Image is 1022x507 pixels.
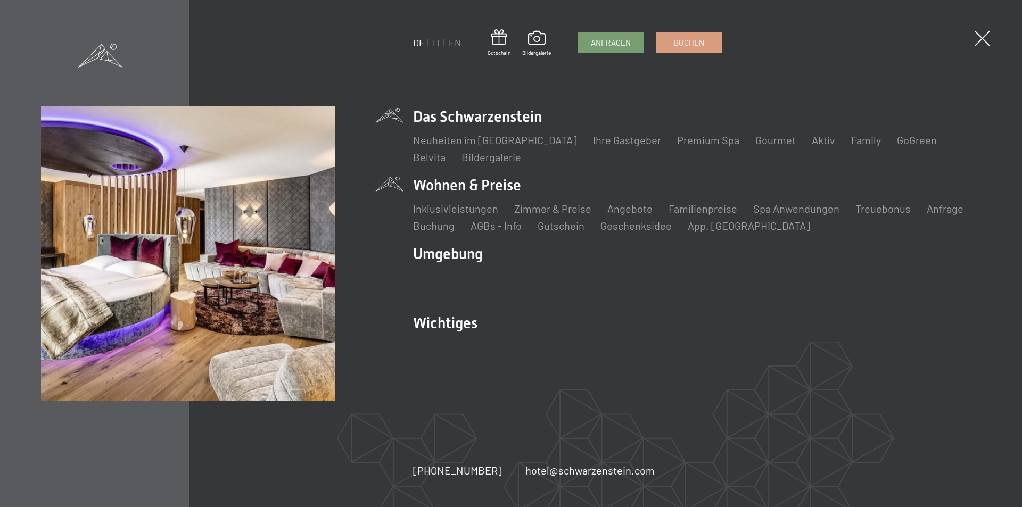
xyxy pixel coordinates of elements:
a: Ihre Gastgeber [593,134,661,146]
a: Geschenksidee [600,219,672,232]
a: Gutschein [538,219,584,232]
a: Bildergalerie [522,31,551,56]
a: GoGreen [897,134,937,146]
a: Belvita [413,151,446,163]
a: EN [449,37,461,48]
a: Family [851,134,881,146]
a: Premium Spa [677,134,739,146]
span: Anfragen [591,37,631,48]
a: Angebote [607,202,653,215]
a: AGBs - Info [471,219,522,232]
span: Gutschein [488,49,510,56]
a: Gourmet [755,134,796,146]
a: App. [GEOGRAPHIC_DATA] [688,219,810,232]
span: Buchen [674,37,704,48]
a: Bildergalerie [461,151,521,163]
a: Neuheiten im [GEOGRAPHIC_DATA] [413,134,577,146]
a: [PHONE_NUMBER] [413,463,502,478]
a: Buchen [656,32,722,53]
a: Familienpreise [669,202,737,215]
a: Spa Anwendungen [753,202,839,215]
a: DE [413,37,425,48]
a: hotel@schwarzenstein.com [525,463,655,478]
a: Anfragen [578,32,644,53]
span: [PHONE_NUMBER] [413,464,502,477]
a: IT [433,37,441,48]
a: Treuebonus [855,202,911,215]
a: Inklusivleistungen [413,202,498,215]
a: Buchung [413,219,455,232]
a: Aktiv [812,134,835,146]
a: Zimmer & Preise [514,202,591,215]
span: Bildergalerie [522,49,551,56]
a: Gutschein [488,29,510,56]
a: Anfrage [927,202,963,215]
